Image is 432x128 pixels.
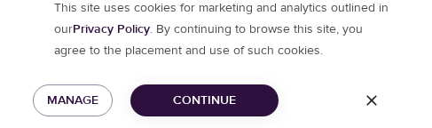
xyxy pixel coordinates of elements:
a: Privacy Policy [73,21,150,37]
button: Continue [130,84,279,117]
button: Manage [33,84,113,117]
span: Manage [47,90,98,112]
span: Continue [145,90,264,112]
